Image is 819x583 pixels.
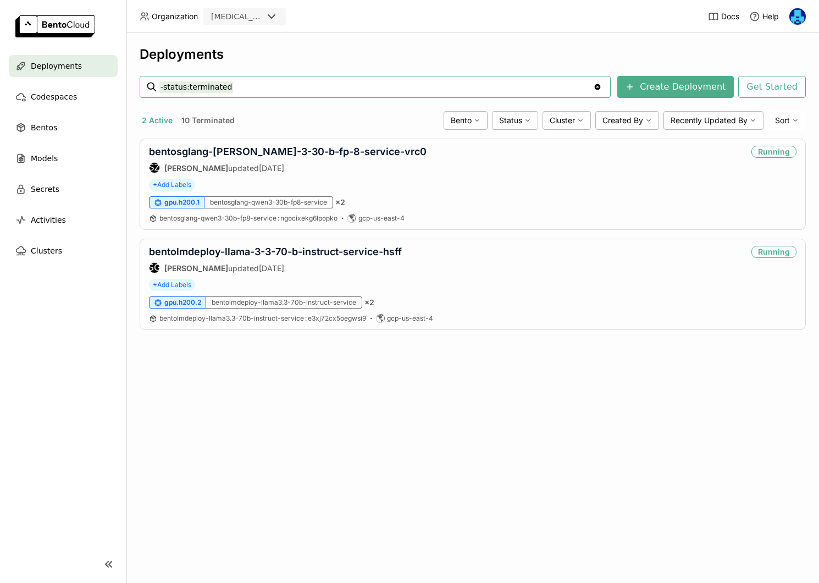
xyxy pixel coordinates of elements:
button: 10 Terminated [179,113,237,128]
div: Help [749,11,779,22]
span: gpu.h200.2 [164,298,201,307]
div: Running [751,146,796,158]
span: Help [762,12,779,21]
button: Create Deployment [617,76,734,98]
div: Sort [768,111,806,130]
strong: [PERSON_NAME] [164,163,228,173]
span: Clusters [31,244,62,257]
span: gpu.h200.1 [164,198,200,207]
a: Codespaces [9,86,118,108]
a: bentolmdeploy-llama3.3-70b-instruct-service:e3xj72cx5oegwsi9 [159,314,366,323]
span: gcp-us-east-4 [387,314,433,323]
a: bentolmdeploy-llama-3-3-70-b-instruct-service-hsff [149,246,402,257]
img: logo [15,15,95,37]
a: bentosglang-qwen3-30b-fp8-service:ngocixekg6lpopko [159,214,337,223]
div: Bento [444,111,488,130]
div: bentolmdeploy-llama3.3-70b-instruct-service [206,296,362,309]
input: Selected revia. [264,12,265,23]
span: Bentos [31,121,57,134]
span: Docs [721,12,739,21]
span: [DATE] [259,163,284,173]
button: Get Started [738,76,806,98]
a: bentosglang-[PERSON_NAME]-3-30-b-fp-8-service-vrc0 [149,146,427,157]
span: Created By [602,116,643,125]
span: gcp-us-east-4 [358,214,405,223]
span: : [278,214,279,222]
div: bentosglang-qwen3-30b-fp8-service [204,196,333,208]
input: Search [159,78,593,96]
div: Deployments [140,46,806,63]
a: Secrets [9,178,118,200]
button: 2 Active [140,113,175,128]
a: Bentos [9,117,118,139]
span: Bento [451,116,472,125]
span: Recently Updated By [671,116,748,125]
span: Secrets [31,183,59,196]
span: Sort [775,116,790,125]
div: Status [492,111,538,130]
span: Organization [152,12,198,21]
span: +Add Labels [149,179,195,191]
span: × 2 [364,298,374,307]
div: Created By [595,111,659,130]
img: Yi Guo [789,8,806,25]
span: Status [499,116,522,125]
div: Steve Guo [149,262,160,273]
a: Docs [708,11,739,22]
span: Activities [31,213,66,227]
span: Deployments [31,59,82,73]
a: Models [9,147,118,169]
span: bentosglang-qwen3-30b-fp8-service ngocixekg6lpopko [159,214,337,222]
span: +Add Labels [149,279,195,291]
span: Codespaces [31,90,77,103]
div: Shenyang Zhao [149,162,160,173]
div: SZ [150,163,159,173]
a: Deployments [9,55,118,77]
span: [DATE] [259,263,284,273]
svg: Clear value [593,82,602,91]
span: Cluster [550,116,575,125]
span: : [305,314,307,322]
span: × 2 [335,197,345,207]
div: updated [149,262,402,273]
div: Running [751,246,796,258]
div: Recently Updated By [663,111,763,130]
div: SG [150,263,159,273]
strong: [PERSON_NAME] [164,263,228,273]
a: Activities [9,209,118,231]
div: [MEDICAL_DATA] [211,11,263,22]
div: updated [149,162,427,173]
div: Cluster [543,111,591,130]
span: bentolmdeploy-llama3.3-70b-instruct-service e3xj72cx5oegwsi9 [159,314,366,322]
a: Clusters [9,240,118,262]
span: Models [31,152,58,165]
